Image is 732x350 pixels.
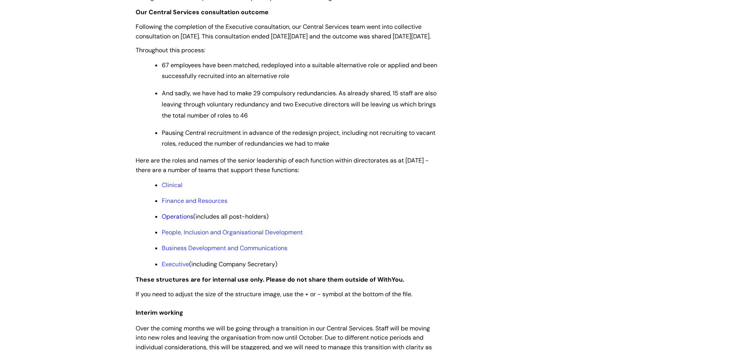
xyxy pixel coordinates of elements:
[136,46,205,54] span: Throughout this process:
[162,212,193,221] a: Operations
[136,309,183,317] span: Interim working
[162,244,287,252] a: Business Development and Communications
[136,156,429,174] span: Here are the roles and names of the senior leadership of each function within directorates as at ...
[162,181,183,189] a: Clinical
[162,228,303,236] a: People, Inclusion and Organisational Development
[136,8,269,16] strong: Our Central Services consultation outcome
[136,290,412,298] span: If you need to adjust the size of the structure image, use the + or - symbol at the bottom of the...
[162,60,439,82] p: 67 employees have been matched, redeployed into a suitable alternative role or applied and been s...
[162,212,269,221] span: (includes all post-holders)
[162,260,189,268] a: Executive
[162,128,439,150] p: Pausing Central recruitment in advance of the redesign project, including not recruiting to vacan...
[162,88,439,121] p: And sadly, we have had to make 29 compulsory redundancies. As already shared, 15 staff are also l...
[136,23,431,40] span: Following the completion of the Executive consultation, our Central Services team went into colle...
[162,197,227,205] a: Finance and Resources
[136,275,404,284] strong: These structures are for internal use only. Please do not share them outside of WithYou.
[162,260,277,268] span: (including Company Secretary)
